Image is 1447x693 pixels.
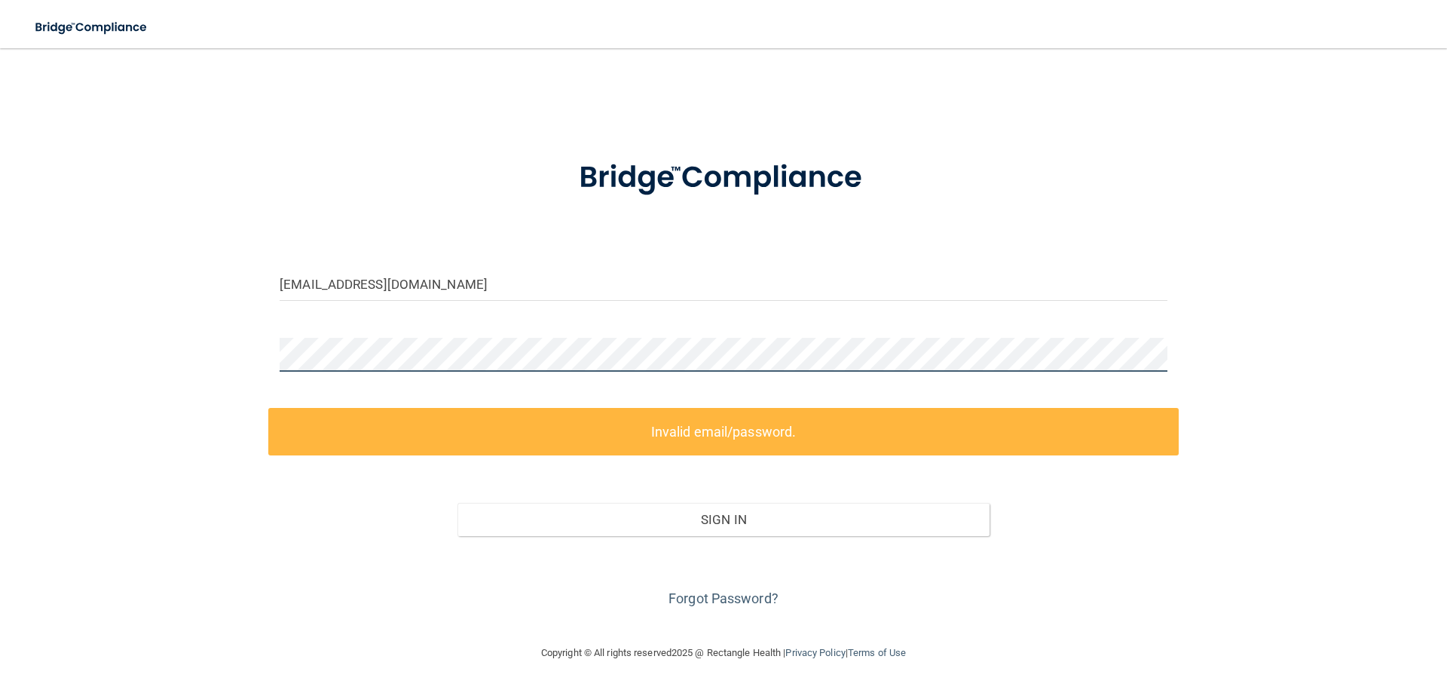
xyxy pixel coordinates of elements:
a: Privacy Policy [785,647,845,658]
img: bridge_compliance_login_screen.278c3ca4.svg [548,139,899,217]
a: Terms of Use [848,647,906,658]
img: bridge_compliance_login_screen.278c3ca4.svg [23,12,161,43]
a: Forgot Password? [668,590,779,606]
input: Email [280,267,1167,301]
button: Sign In [457,503,990,536]
div: Copyright © All rights reserved 2025 @ Rectangle Health | | [448,629,999,677]
label: Invalid email/password. [268,408,1179,455]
